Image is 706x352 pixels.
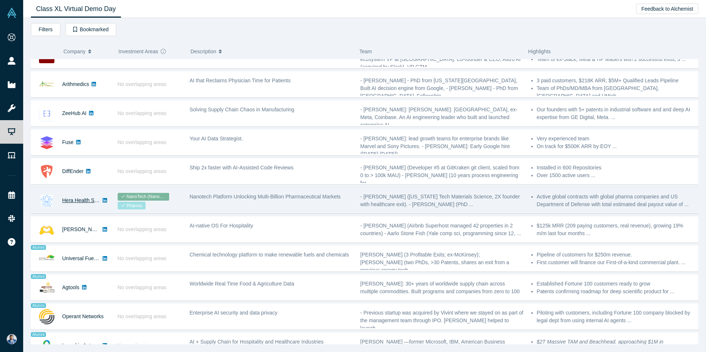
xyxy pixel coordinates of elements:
span: - [PERSON_NAME]: [PERSON_NAME]: [GEOGRAPHIC_DATA], ex-Meta, Coinbase. An AI engineering leader wh... [360,107,517,128]
a: ZeeHub AI [62,110,86,116]
button: Filters [31,23,60,36]
img: Fuse's Logo [39,135,54,150]
li: Team of ex-Slack, Meta & HP leaders with 2 successful exits, 3 ... [537,55,694,63]
span: No overlapping areas [118,284,167,290]
span: No overlapping areas [118,168,167,174]
img: Agtools's Logo [39,280,54,295]
li: Established Fortune 100 customers ready to grow [537,280,694,288]
span: Solving Supply Chain Chaos in Manufacturing [190,107,295,112]
li: Team of PhDs/MD/MBA from [GEOGRAPHIC_DATA], [GEOGRAPHIC_DATA] and UMich. ... [537,85,694,100]
li: Active global contracts with global pharma companies and US Department of Defense with total esti... [537,193,694,208]
span: Chemical technology platform to make renewable fuels and chemicals [190,252,349,258]
span: AI that Reclaims Physician Time for Patients [190,78,291,83]
img: Operant Networks's Logo [39,309,54,324]
span: Enterprise AI security and data privacy [190,310,278,316]
img: Alchemist Vault Logo [7,8,17,18]
img: Besty AI's Logo [39,222,54,237]
a: Arithmedics [62,81,89,87]
span: Alumni [31,274,46,279]
span: Investment Areas [118,44,158,59]
img: ZeeHub AI's Logo [39,106,54,121]
span: No overlapping areas [118,81,167,87]
li: 3 paid customers, $218K ARR, $5M+ Qualified Leads Pipeline [537,77,694,85]
span: No overlapping areas [118,313,167,319]
span: - [PERSON_NAME] (Airbnb Superhost managed 42 properties in 2 countries) - Aarlo Stone Fish (Yale ... [360,223,521,236]
span: Pharma [118,202,146,209]
a: Fuse [62,139,74,145]
span: - [PERSON_NAME] ([US_STATE] Tech Materials Science, 2X founder with healthcare exit). - [PERSON_N... [360,194,520,207]
span: 1)[PERSON_NAME] —MBA [GEOGRAPHIC_DATA], former ecosystem VP at [GEOGRAPHIC_DATA]. Co-founder & CE... [360,49,521,70]
a: Agtools [62,284,79,290]
a: Hera Health Solutions [62,197,112,203]
li: Piloting with customers, including Fortune 100 company blocked by legal dept from using internal ... [537,309,694,324]
button: Company [64,44,111,59]
li: First customer will finance our First-of-a-kind commercial plant. ... [537,259,694,266]
span: - [PERSON_NAME]: lead growth teams for enterprise brands like Marvel and Sony Pictures. - [PERSON... [360,136,510,157]
span: Team [359,49,372,54]
span: - [PERSON_NAME] - PhD from [US_STATE][GEOGRAPHIC_DATA], Built AI decision engine from Google, - [... [360,78,518,99]
span: - Previous startup was acquired by Vivint where we stayed on as part of the management team throu... [360,310,523,331]
img: DiffEnder's Logo [39,164,54,179]
span: NanoTech (Nanotechnology) [118,193,169,201]
li: Very experienced team [537,135,694,143]
span: Ship 2x faster with AI-Assisted Code Reviews [190,165,293,170]
li: Our founders with 5+ patents in industrial software and and deep AI expertise from GE Digital, Me... [537,106,694,121]
span: - [PERSON_NAME] (Developer #5 at GitKraken git client, scaled from 0 to > 100k MAU) - [PERSON_NAM... [360,165,520,186]
span: No overlapping areas [118,110,167,116]
span: [PERSON_NAME]: 30+ years of worldwide supply chain across multiple commodities. Built programs an... [360,281,520,302]
li: On track for $500K ARR by EOY ... [537,143,694,150]
span: [PERSON_NAME] (3 Profitable Exits; ex-McKinsey); [PERSON_NAME] (two PhDs, >30 Patents, shares an ... [360,252,509,273]
li: Patents confirming roadmap for deep scientific product for ... [537,288,694,295]
a: Laundris Autonomous Inventory Management [62,342,166,348]
span: No overlapping areas [118,226,167,232]
span: No overlapping areas [118,342,167,348]
a: DiffEnder [62,168,83,174]
img: Arithmedics's Logo [39,77,54,92]
button: Bookmarked [65,23,116,36]
button: Feedback to Alchemist [636,4,698,14]
a: [PERSON_NAME] AI [62,226,110,232]
button: Description [190,44,352,59]
span: No overlapping areas [118,139,167,145]
img: Idicula Mathew's Account [7,334,17,344]
span: Description [190,44,216,59]
li: Pipeline of customers for $250m revenue. [537,251,694,259]
a: Class XL Virtual Demo Day [31,0,121,18]
span: No overlapping areas [118,255,167,261]
span: Highlights [528,49,550,54]
span: Company [64,44,86,59]
li: Installed in 600 Repositories [537,164,694,172]
a: Universal Fuel Technologies [62,255,126,261]
span: Alumni [31,245,46,250]
span: AI-native OS For Hospitality [190,223,253,229]
li: $125k MRR (209 paying customers, real revenue), growing 19% m/m last four months ... [537,222,694,237]
img: Universal Fuel Technologies's Logo [39,251,54,266]
span: Your AI Data Strategist. [190,136,243,141]
img: Hera Health Solutions's Logo [39,193,54,208]
span: Alumni [31,332,46,337]
li: Over 1500 active users ... [537,172,694,179]
span: Nanotech Platform Unlocking Multi-Billion Pharmaceutical Markets [190,194,341,200]
span: AI + Supply Chain for Hospitality and Healthcare Industries [190,339,324,345]
a: Operant Networks [62,313,104,319]
span: Worldwide Real Time Food & Agriculture Data [190,281,295,287]
span: Alumni [31,303,46,308]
